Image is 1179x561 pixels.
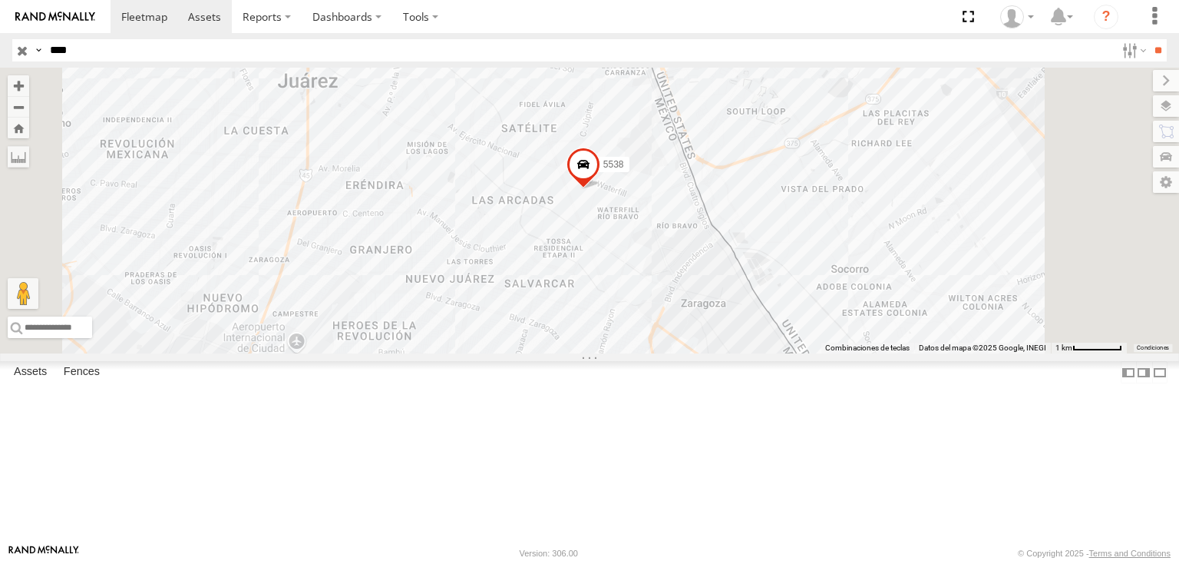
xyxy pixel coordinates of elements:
label: Assets [6,362,54,383]
button: Zoom in [8,75,29,96]
span: Datos del mapa ©2025 Google, INEGI [919,344,1046,352]
label: Search Query [32,39,45,61]
div: © Copyright 2025 - [1018,549,1171,558]
label: Dock Summary Table to the Right [1136,361,1151,383]
a: Terms and Conditions [1089,549,1171,558]
button: Escala del mapa: 1 km por 61 píxeles [1051,343,1127,354]
img: rand-logo.svg [15,12,95,22]
span: 1 km [1055,344,1072,352]
a: Visit our Website [8,546,79,561]
label: Fences [56,362,107,383]
span: 5538 [603,160,624,171]
button: Combinaciones de teclas [825,343,910,354]
div: Daniel Lupio [995,5,1039,28]
button: Arrastra el hombrecito naranja al mapa para abrir Street View [8,278,38,309]
a: Condiciones (se abre en una nueva pestaña) [1137,345,1169,351]
label: Dock Summary Table to the Left [1121,361,1136,383]
div: Version: 306.00 [520,549,578,558]
label: Map Settings [1153,171,1179,193]
button: Zoom Home [8,118,29,138]
label: Hide Summary Table [1152,361,1167,383]
i: ? [1094,5,1118,29]
label: Measure [8,146,29,168]
label: Search Filter Options [1116,39,1149,61]
button: Zoom out [8,96,29,118]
